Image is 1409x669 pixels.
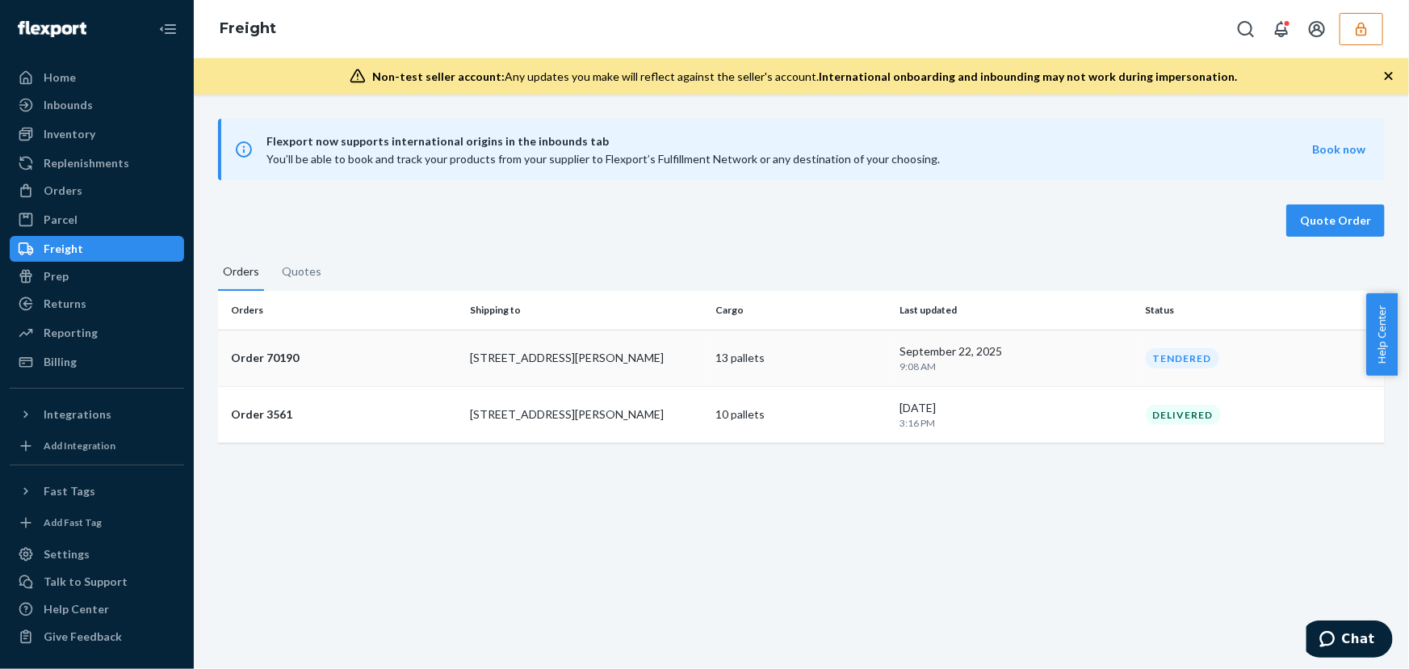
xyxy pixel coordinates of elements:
button: Open Search Box [1230,13,1262,45]
span: You’ll be able to book and track your products from your supplier to Flexport’s Fulfillment Netwo... [266,152,940,166]
button: Give Feedback [10,624,184,650]
div: Inbounds [44,97,93,113]
a: Freight [220,19,276,37]
button: Integrations [10,402,184,427]
div: Prep [44,268,69,284]
div: Freight [44,241,83,257]
th: Status [1139,291,1385,330]
button: Close Navigation [152,13,184,45]
th: Last updated [894,291,1139,330]
div: Settings [44,546,90,562]
div: DELIVERED [1146,405,1221,425]
button: Orders [218,263,264,291]
a: Freight [10,236,184,262]
div: TENDERED [1146,348,1219,368]
th: Shipping to [463,291,709,330]
div: Reporting [44,325,98,341]
ol: breadcrumbs [207,6,289,53]
span: Non-test seller account: [372,69,505,83]
a: Add Fast Tag [10,511,184,535]
button: Talk to Support [10,569,184,595]
th: Cargo [709,291,893,330]
div: Billing [44,354,77,370]
button: Open notifications [1265,13,1298,45]
p: Order 3561 [231,406,457,423]
a: Returns [10,291,184,317]
a: Home [10,65,184,90]
p: 13 pallets [715,350,887,366]
a: Billing [10,349,184,375]
div: Talk to Support [44,574,128,590]
span: International onboarding and inbounding may not work during impersonation. [819,69,1237,83]
p: Order 70190 [231,350,457,366]
p: 10 pallets [715,406,887,423]
a: Reporting [10,320,184,346]
div: Home [44,69,76,86]
p: 9:08 AM [900,360,1133,373]
p: [STREET_ADDRESS][PERSON_NAME] [470,406,702,423]
a: Help Center [10,596,184,622]
p: 3:16 PM [900,416,1133,430]
a: Parcel [10,207,184,233]
button: Quotes [277,263,326,289]
a: Inventory [10,121,184,147]
button: Book now [1312,141,1365,158]
a: Inbounds [10,92,184,118]
a: Replenishments [10,150,184,176]
div: Add Integration [44,439,115,452]
img: Flexport logo [18,21,86,37]
div: [DATE] [900,400,1133,430]
button: Fast Tags [10,478,184,504]
div: Fast Tags [44,483,95,499]
div: Add Fast Tag [44,515,102,529]
div: Integrations [44,406,111,423]
p: [STREET_ADDRESS][PERSON_NAME] [470,350,702,366]
a: Settings [10,541,184,567]
div: Inventory [44,126,95,142]
th: Orders [218,291,463,330]
iframe: Opens a widget where you can chat to one of our agents [1306,621,1393,661]
div: Orders [44,183,82,199]
div: Any updates you make will reflect against the seller's account. [372,69,1237,85]
div: Help Center [44,601,109,617]
div: Replenishments [44,155,129,171]
div: Returns [44,296,86,312]
a: Add Integration [10,434,184,458]
button: Help Center [1366,293,1398,376]
div: Parcel [44,212,78,228]
a: Orders [10,178,184,204]
button: Quote Order [1286,204,1385,237]
button: Open account menu [1301,13,1333,45]
div: September 22, 2025 [900,343,1133,373]
div: Give Feedback [44,629,122,645]
a: Prep [10,263,184,289]
span: Flexport now supports international origins in the inbounds tab [266,132,1312,151]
